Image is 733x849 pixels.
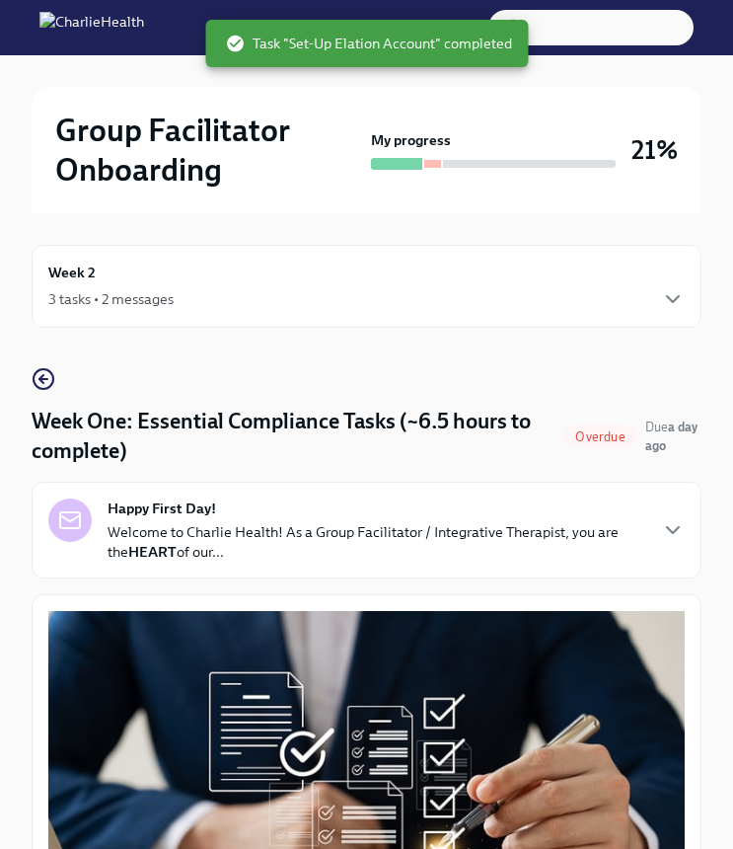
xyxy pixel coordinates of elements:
[563,429,636,444] span: Overdue
[631,132,678,168] h3: 21%
[645,420,697,453] span: Due
[128,543,177,561] strong: HEART
[645,418,701,455] span: September 9th, 2025 10:00
[32,407,555,466] h4: Week One: Essential Compliance Tasks (~6.5 hours to complete)
[645,420,697,453] strong: a day ago
[48,262,96,283] h6: Week 2
[48,289,174,309] div: 3 tasks • 2 messages
[55,111,363,190] h2: Group Facilitator Onboarding
[108,522,645,562] p: Welcome to Charlie Health! As a Group Facilitator / Integrative Therapist, you are the of our...
[225,34,512,53] span: Task "Set-Up Elation Account" completed
[108,499,216,518] strong: Happy First Day!
[39,12,144,43] img: CharlieHealth
[371,130,451,150] strong: My progress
